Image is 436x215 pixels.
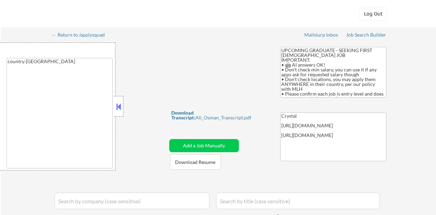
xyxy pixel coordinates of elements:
div: Mailslurp Inbox [304,32,339,37]
div: ← Return to /applysquad [52,32,111,37]
input: Search by company (case sensitive) [54,193,210,209]
a: Job Search Builder [346,32,386,39]
a: Mailslurp Inbox [304,32,339,39]
div: Job Search Builder [346,32,386,37]
a: Download Transcript:Ali_Osman_Transcript.pdf [171,110,267,120]
strong: Download Transcript: [171,110,195,120]
button: Log Out [359,7,387,21]
button: Download Resume [170,154,221,170]
button: Add a Job Manually [169,139,239,152]
input: Search by title (case sensitive) [216,193,380,209]
div: Ali_Osman_Transcript.pdf [171,110,267,120]
a: ← Return to /applysquad [52,32,111,39]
